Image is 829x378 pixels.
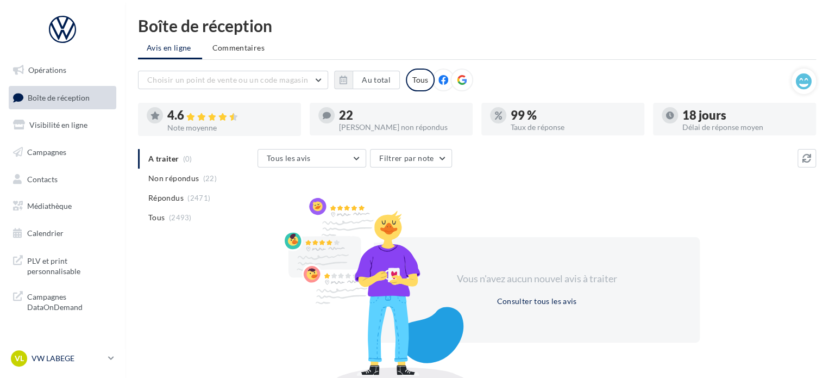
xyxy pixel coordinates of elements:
div: Note moyenne [167,124,292,132]
div: Vous n'avez aucun nouvel avis à traiter [443,272,630,286]
span: (2493) [169,213,192,222]
button: Au total [334,71,400,89]
span: Calendrier [27,228,64,238]
button: Choisir un point de vente ou un code magasin [138,71,328,89]
a: Contacts [7,168,118,191]
span: Visibilité en ligne [29,120,87,129]
div: 18 jours [682,109,807,121]
div: Tous [406,69,435,91]
span: Opérations [28,65,66,75]
span: Choisir un point de vente ou un code magasin [147,75,308,84]
div: [PERSON_NAME] non répondus [339,123,464,131]
span: Non répondus [148,173,199,184]
div: 4.6 [167,109,292,122]
button: Consulter tous les avis [492,295,581,308]
a: Calendrier [7,222,118,245]
div: Boîte de réception [138,17,816,34]
span: PLV et print personnalisable [27,253,112,277]
a: Visibilité en ligne [7,114,118,137]
span: Boîte de réception [28,92,90,102]
a: Opérations [7,59,118,82]
span: Tous [148,212,165,223]
span: (22) [203,174,217,183]
span: Campagnes [27,147,66,157]
button: Tous les avis [258,149,366,168]
a: VL VW LABEGE [9,348,116,369]
span: Commentaires [212,43,265,52]
span: Contacts [27,174,58,183]
a: Campagnes DataOnDemand [7,285,118,317]
a: Boîte de réception [7,86,118,109]
span: Tous les avis [267,153,311,163]
span: (2471) [187,194,210,202]
span: Répondus [148,193,184,203]
button: Filtrer par note [370,149,452,168]
a: Médiathèque [7,195,118,218]
button: Au total [353,71,400,89]
a: Campagnes [7,141,118,164]
div: 99 % [511,109,636,121]
div: Taux de réponse [511,123,636,131]
p: VW LABEGE [32,353,104,364]
span: Médiathèque [27,201,72,210]
span: Campagnes DataOnDemand [27,289,112,313]
div: 22 [339,109,464,121]
div: Délai de réponse moyen [682,123,807,131]
span: VL [15,353,24,364]
a: PLV et print personnalisable [7,249,118,281]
